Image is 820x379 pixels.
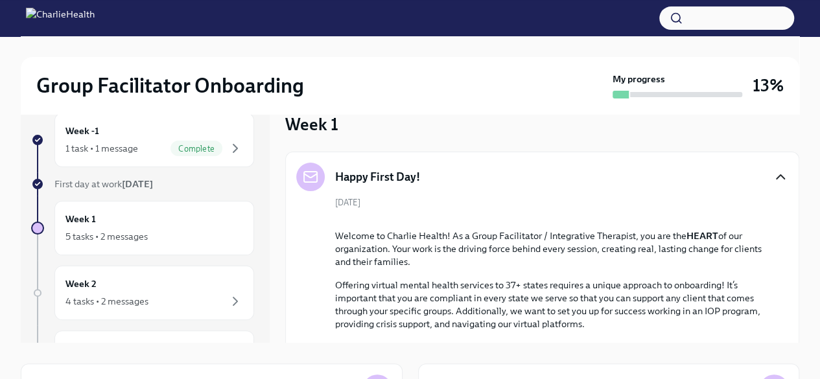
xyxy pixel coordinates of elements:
[65,230,148,243] div: 5 tasks • 2 messages
[335,279,767,330] p: Offering virtual mental health services to 37+ states requires a unique approach to onboarding! I...
[613,73,665,86] strong: My progress
[753,74,784,97] h3: 13%
[122,178,153,190] strong: [DATE]
[285,113,338,136] h3: Week 1
[65,124,99,138] h6: Week -1
[65,295,148,308] div: 4 tasks • 2 messages
[335,229,767,268] p: Welcome to Charlie Health! As a Group Facilitator / Integrative Therapist, you are the of our org...
[65,212,96,226] h6: Week 1
[686,230,718,242] strong: HEART
[335,196,360,209] span: [DATE]
[31,178,254,190] a: First day at work[DATE]
[65,142,138,155] div: 1 task • 1 message
[36,73,304,98] h2: Group Facilitator Onboarding
[31,266,254,320] a: Week 24 tasks • 2 messages
[54,178,153,190] span: First day at work
[26,8,95,29] img: CharlieHealth
[335,169,420,185] h5: Happy First Day!
[31,201,254,255] a: Week 15 tasks • 2 messages
[65,277,97,291] h6: Week 2
[31,113,254,167] a: Week -11 task • 1 messageComplete
[65,341,97,356] h6: Week 3
[170,144,222,154] span: Complete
